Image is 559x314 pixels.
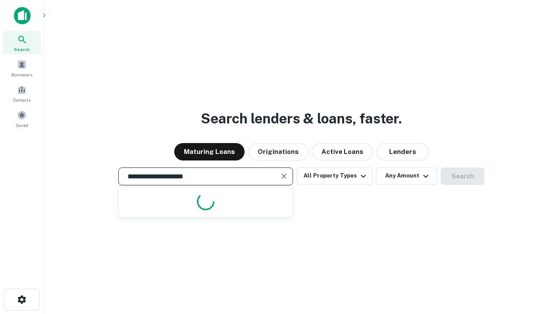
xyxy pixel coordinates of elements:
[3,31,41,55] a: Search
[376,143,429,160] button: Lenders
[174,143,245,160] button: Maturing Loans
[278,170,290,182] button: Clear
[376,167,437,185] button: Any Amount
[297,167,373,185] button: All Property Types
[515,244,559,286] iframe: Chat Widget
[248,143,308,160] button: Originations
[3,82,41,105] a: Contacts
[16,122,28,129] span: Saved
[3,107,41,130] a: Saved
[312,143,373,160] button: Active Loans
[14,46,30,53] span: Search
[201,108,402,129] h3: Search lenders & loans, faster.
[11,71,32,78] span: Borrowers
[13,96,31,103] span: Contacts
[3,56,41,80] a: Borrowers
[14,7,31,24] img: capitalize-icon.png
